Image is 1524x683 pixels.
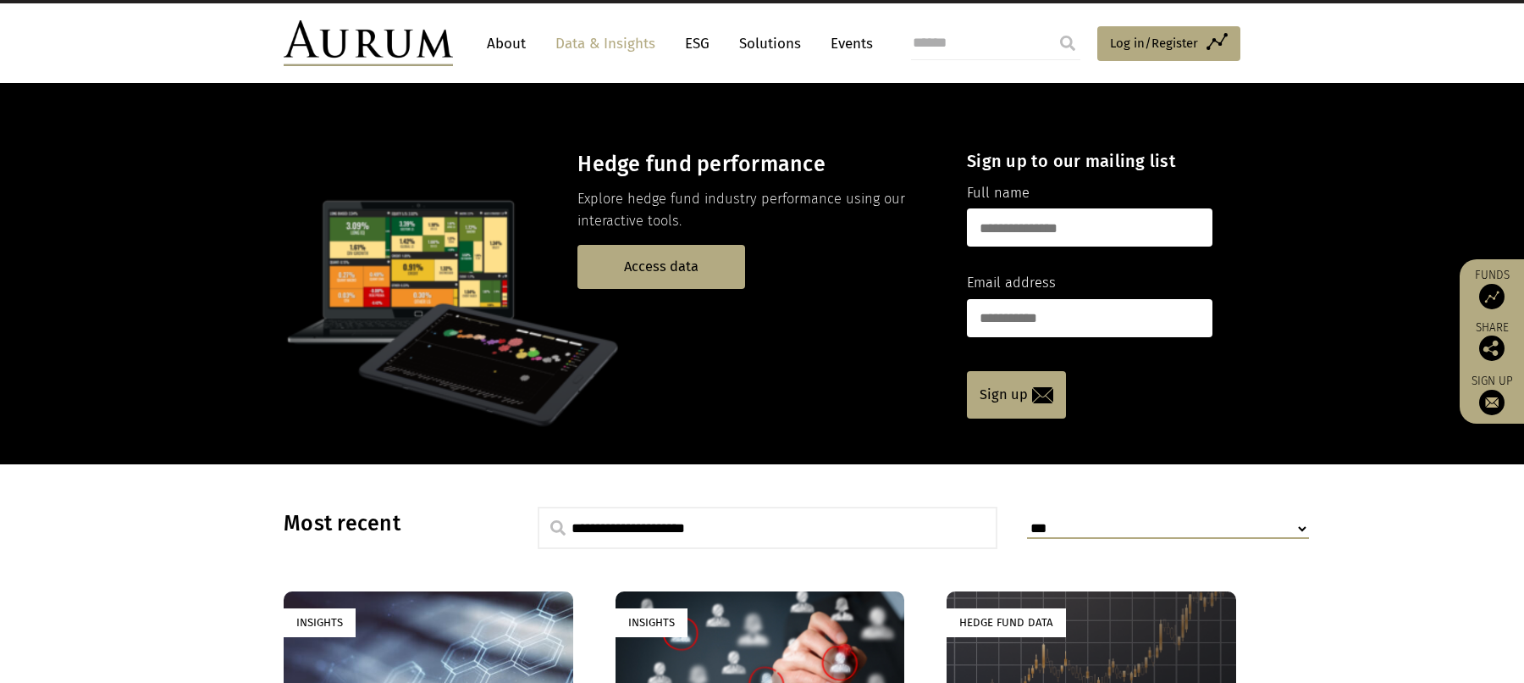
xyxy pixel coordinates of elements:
a: Sign up [967,371,1066,419]
div: Insights [616,608,687,636]
div: Hedge Fund Data [947,608,1066,636]
img: Sign up to our newsletter [1479,390,1505,415]
img: Aurum [284,20,453,66]
a: Solutions [731,28,809,59]
a: About [478,28,534,59]
img: Share this post [1479,336,1505,361]
span: Log in/Register [1110,33,1198,53]
img: email-icon [1032,387,1053,403]
h3: Most recent [284,511,495,536]
input: Submit [1051,26,1085,60]
a: Access data [577,245,745,288]
a: Log in/Register [1097,26,1240,62]
img: Access Funds [1479,284,1505,309]
a: Data & Insights [547,28,664,59]
a: Sign up [1468,374,1516,415]
div: Share [1468,322,1516,361]
label: Full name [967,182,1030,204]
h3: Hedge fund performance [577,152,937,177]
img: search.svg [550,520,566,536]
p: Explore hedge fund industry performance using our interactive tools. [577,188,937,233]
div: Insights [284,608,356,636]
a: ESG [676,28,718,59]
h4: Sign up to our mailing list [967,151,1212,171]
label: Email address [967,272,1056,294]
a: Funds [1468,268,1516,309]
a: Events [822,28,873,59]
